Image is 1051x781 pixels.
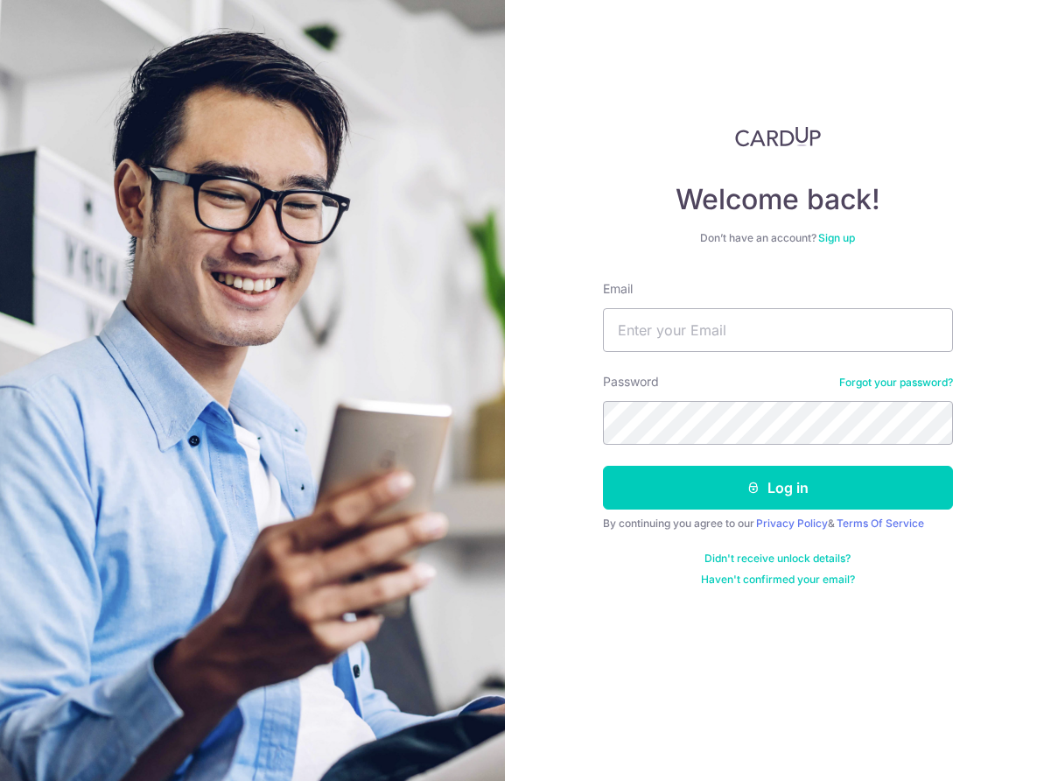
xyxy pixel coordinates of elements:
input: Enter your Email [603,308,953,352]
a: Forgot your password? [839,376,953,390]
button: Log in [603,466,953,510]
a: Terms Of Service [837,517,924,530]
div: By continuing you agree to our & [603,517,953,531]
img: CardUp Logo [735,126,821,147]
label: Email [603,280,633,298]
a: Privacy Policy [756,517,828,530]
h4: Welcome back! [603,182,953,217]
a: Sign up [818,231,855,244]
label: Password [603,373,659,390]
a: Haven't confirmed your email? [701,573,855,587]
a: Didn't receive unlock details? [704,552,851,566]
div: Don’t have an account? [603,231,953,245]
